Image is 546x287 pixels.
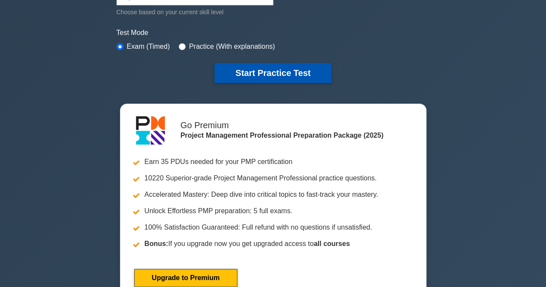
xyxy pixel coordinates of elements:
a: Upgrade to Premium [134,269,237,287]
div: Choose based on your current skill level [117,7,273,17]
label: Test Mode [117,28,430,38]
label: Practice (With explanations) [189,41,275,52]
button: Start Practice Test [215,63,331,83]
label: Exam (Timed) [127,41,170,52]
